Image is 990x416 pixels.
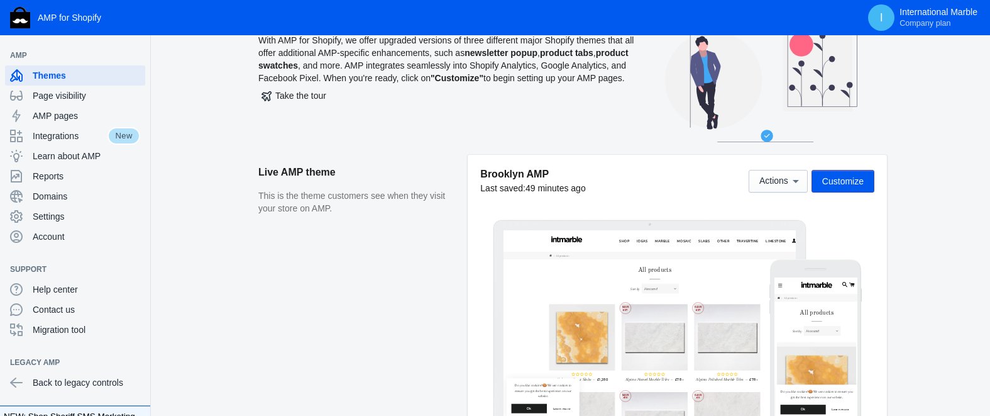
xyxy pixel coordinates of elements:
[5,373,145,393] a: Back to legacy controls
[33,323,140,336] span: Migration tool
[620,18,674,50] a: Other
[556,215,588,247] p: Save £37
[540,48,593,58] b: product tabs
[5,206,145,227] a: Settings
[261,91,326,101] span: Take the tour
[128,53,148,58] button: Add a sales channel
[10,7,30,28] img: Shop Sheriff Logo
[899,7,977,28] p: International Marble
[525,183,586,193] span: 49 minutes ago
[10,263,128,276] span: Support
[431,73,483,83] b: "Customize"
[74,5,178,44] img: image
[128,360,148,365] button: Add a sales channel
[759,176,788,186] span: Actions
[677,18,760,50] a: Travertine
[258,1,635,155] div: With AMP for Shopify, we offer upgraded versions of three different major Shopify themes that all...
[38,13,101,23] span: AMP for Shopify
[383,18,434,50] a: Ideas
[33,69,140,82] span: Themes
[33,210,140,223] span: Settings
[822,176,864,186] span: Customize
[30,55,69,68] span: All products
[561,219,756,414] img: Alpina Polished Marble Tiles
[258,190,455,215] p: This is the theme customers see when they visit your store on AMP.
[762,18,842,50] a: Limestone
[10,356,128,369] span: Legacy AMP
[5,320,145,340] a: Migration tool
[5,146,145,166] a: Learn about AMP
[5,186,145,206] a: Domains
[147,70,149,82] span: ›
[258,48,629,70] b: product swatches
[5,227,145,247] a: Account
[480,182,585,194] div: Last saved:
[343,215,375,247] p: Save £37
[436,18,498,50] a: Marble
[33,190,140,203] span: Domains
[55,154,82,165] span: Sort by
[480,167,585,181] h5: Brooklyn AMP
[465,48,537,58] b: newsletter popup
[564,18,617,50] a: Slabs
[347,219,542,414] img: Alpina Polished Marble Tiles
[134,9,238,48] img: image
[927,353,975,401] iframe: Drift Widget Chat Controller
[33,150,140,162] span: Learn about AMP
[134,106,756,133] h1: All products
[875,11,888,24] span: I
[33,283,140,296] span: Help center
[5,106,145,126] a: AMP pages
[134,219,329,414] img: Alabaster Onyx Slabs
[23,55,25,68] span: ›
[502,18,562,50] a: Mosaic
[899,18,950,28] span: Company plan
[258,155,455,190] h2: Live AMP theme
[258,84,329,107] button: Take the tour
[749,170,808,193] button: Actions
[33,230,140,243] span: Account
[5,166,145,186] a: Reports
[5,65,145,86] a: Themes
[10,49,128,62] span: AMP
[9,92,243,118] h1: All products
[5,86,145,106] a: Page visibility
[33,376,140,389] span: Back to legacy controls
[33,89,140,102] span: Page visibility
[374,168,401,179] span: Sort by
[5,126,145,146] a: IntegrationsNew
[128,267,148,272] button: Add a sales channel
[811,170,874,193] button: Customize
[33,170,140,183] span: Reports
[33,303,140,316] span: Contact us
[107,127,140,145] span: New
[154,70,193,82] span: All products
[33,110,140,122] span: AMP pages
[5,300,145,320] a: Contact us
[331,18,380,50] a: Shop
[33,130,107,142] span: Integrations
